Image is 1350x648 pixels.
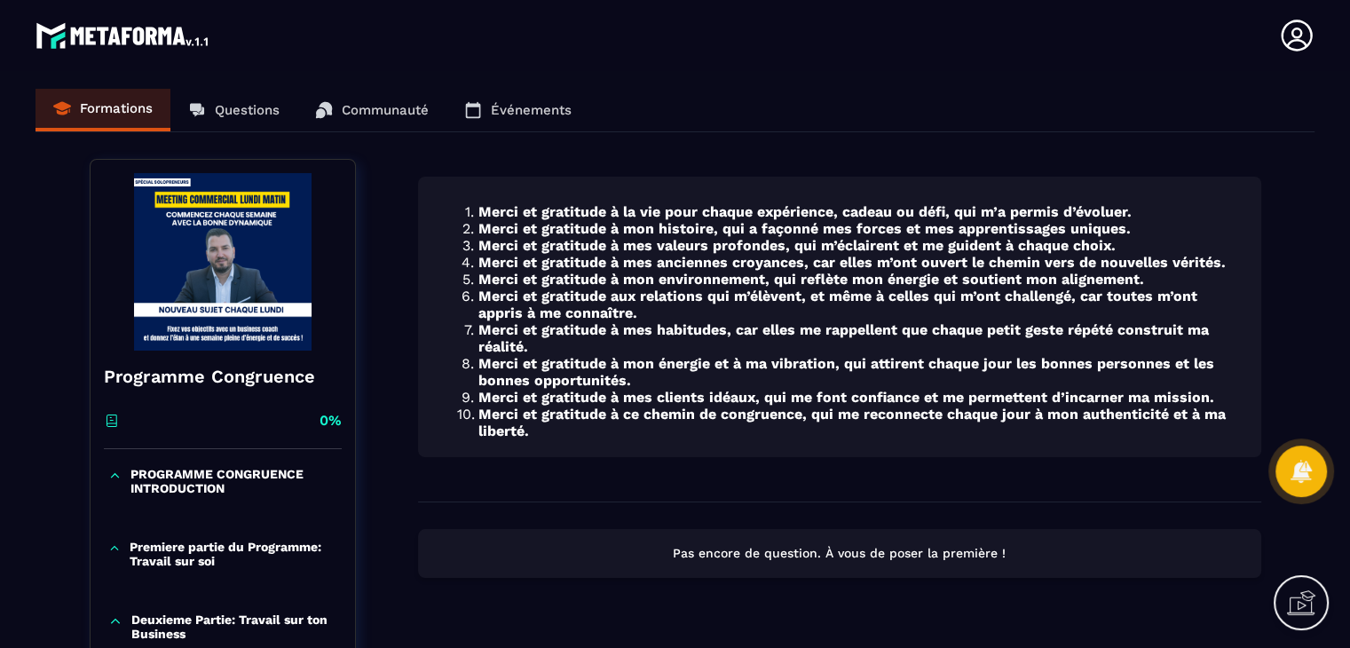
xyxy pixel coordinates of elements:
[104,173,342,351] img: banner
[478,389,1213,406] strong: Merci et gratitude à mes clients idéaux, qui me font confiance et me permettent d’incarner ma mis...
[131,612,337,641] p: Deuxieme Partie: Travail sur ton Business
[478,203,1131,220] strong: Merci et gratitude à la vie pour chaque expérience, cadeau ou défi, qui m’a permis d’évoluer.
[130,540,336,568] p: Premiere partie du Programme: Travail sur soi
[478,321,1208,355] strong: Merci et gratitude à mes habitudes, car elles me rappellent que chaque petit geste répété constru...
[478,254,1225,271] strong: Merci et gratitude à mes anciennes croyances, car elles m’ont ouvert le chemin vers de nouvelles ...
[104,364,342,389] h4: Programme Congruence
[478,271,1143,288] strong: Merci et gratitude à mon environnement, qui reflète mon énergie et soutient mon alignement.
[130,467,337,495] p: PROGRAMME CONGRUENCE INTRODUCTION
[478,220,1130,237] strong: Merci et gratitude à mon histoire, qui a façonné mes forces et mes apprentissages uniques.
[478,355,1213,389] strong: Merci et gratitude à mon énergie et à ma vibration, qui attirent chaque jour les bonnes personnes...
[478,288,1196,321] strong: Merci et gratitude aux relations qui m’élèvent, et même à celles qui m’ont challengé, car toutes ...
[320,411,342,431] p: 0%
[434,545,1245,562] p: Pas encore de question. À vous de poser la première !
[478,406,1225,439] strong: Merci et gratitude à ce chemin de congruence, qui me reconnecte chaque jour à mon authenticité et...
[36,18,211,53] img: logo
[478,237,1115,254] strong: Merci et gratitude à mes valeurs profondes, qui m’éclairent et me guident à chaque choix.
